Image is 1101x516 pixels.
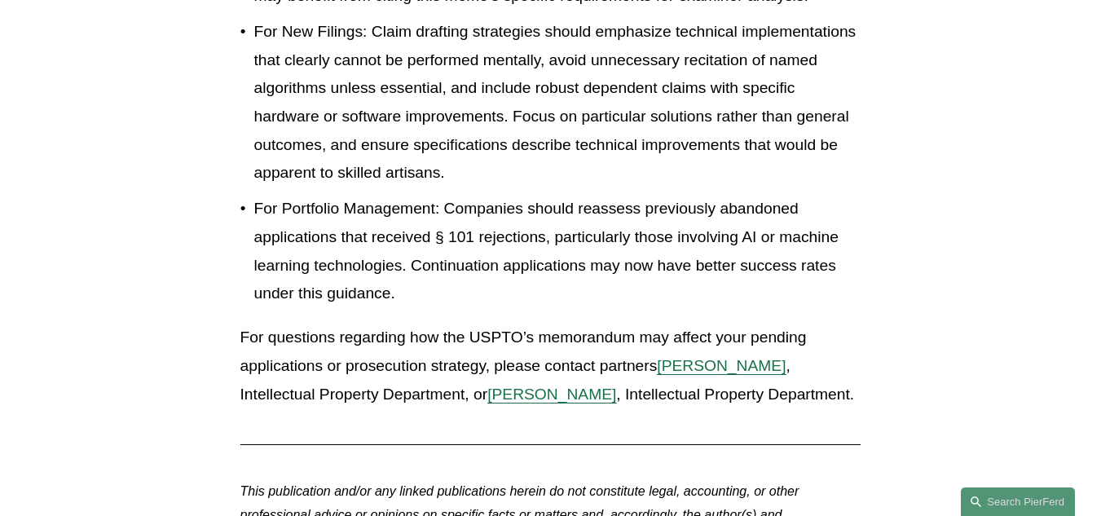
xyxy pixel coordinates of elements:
[254,18,861,187] p: For New Filings: Claim drafting strategies should emphasize technical implementations that clearl...
[487,386,616,403] a: [PERSON_NAME]
[961,487,1075,516] a: Search this site
[657,357,786,374] a: [PERSON_NAME]
[254,195,861,308] p: For Portfolio Management: Companies should reassess previously abandoned applications that receiv...
[240,324,861,408] p: For questions regarding how the USPTO’s memorandum may affect your pending applications or prosec...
